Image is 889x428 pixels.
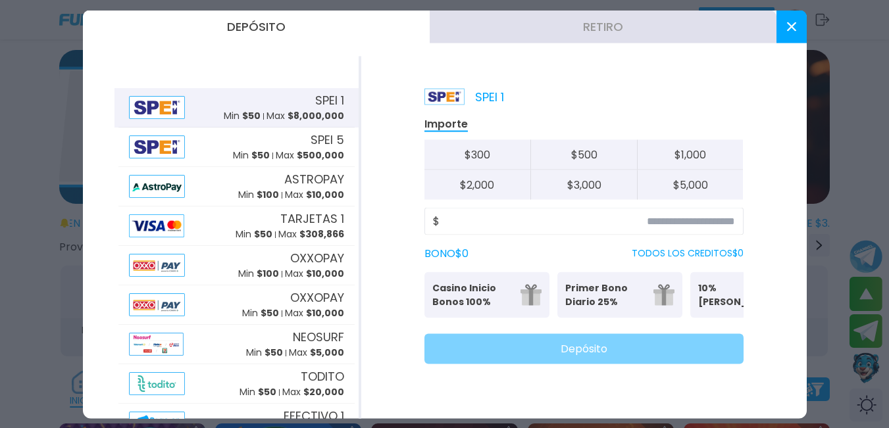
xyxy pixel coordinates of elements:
[311,131,344,149] span: SPEI 5
[424,87,504,105] p: SPEI 1
[236,227,272,241] p: Min
[424,333,744,364] button: Depósito
[297,149,344,162] span: $ 500,000
[424,245,469,261] label: BONO $ 0
[238,267,279,281] p: Min
[129,214,184,237] img: Alipay
[288,109,344,122] span: $ 8,000,000
[129,174,186,197] img: Alipay
[129,371,186,394] img: Alipay
[233,149,270,162] p: Min
[280,210,344,227] span: TARJETAS 1
[261,306,279,320] span: $ 50
[267,109,344,123] p: Max
[114,166,359,206] button: AlipayASTROPAYMin $100Max $10,000
[306,306,344,320] span: $ 10,000
[276,149,344,162] p: Max
[530,139,637,170] button: $500
[129,95,186,118] img: Alipay
[114,206,359,245] button: AlipayTARJETAS 1Min $50Max $308,866
[284,170,344,188] span: ASTROPAY
[424,272,549,318] button: Casino Inicio Bonos 100%
[690,272,815,318] button: 10% [PERSON_NAME]
[290,289,344,306] span: OXXOPAY
[557,272,682,318] button: Primer Bono Diario 25%
[129,253,186,276] img: Alipay
[114,285,359,324] button: AlipayOXXOPAYMin $50Max $10,000
[114,324,359,364] button: AlipayNEOSURFMin $50Max $5,000
[632,247,744,260] p: TODOS LOS CREDITOS $ 0
[310,346,344,359] span: $ 5,000
[653,284,674,305] img: gift
[424,139,531,170] button: $300
[114,245,359,285] button: AlipayOXXOPAYMin $100Max $10,000
[637,170,744,199] button: $5,000
[257,267,279,280] span: $ 100
[521,284,542,305] img: gift
[306,188,344,201] span: $ 10,000
[301,368,344,385] span: TODITO
[129,332,184,355] img: Alipay
[240,385,276,399] p: Min
[257,188,279,201] span: $ 100
[285,188,344,202] p: Max
[238,188,279,202] p: Min
[698,281,778,308] p: 10% [PERSON_NAME]
[433,213,440,229] span: $
[83,10,430,43] button: Depósito
[114,87,359,127] button: AlipaySPEI 1Min $50Max $8,000,000
[306,267,344,280] span: $ 10,000
[424,170,531,199] button: $2,000
[282,385,344,399] p: Max
[424,116,468,131] p: Importe
[432,281,513,308] p: Casino Inicio Bonos 100%
[258,385,276,398] span: $ 50
[278,227,344,241] p: Max
[290,249,344,267] span: OXXOPAY
[242,306,279,320] p: Min
[265,346,283,359] span: $ 50
[114,364,359,403] button: AlipayTODITOMin $50Max $20,000
[315,91,344,109] span: SPEI 1
[289,346,344,360] p: Max
[246,346,283,360] p: Min
[430,10,776,43] button: Retiro
[565,281,646,308] p: Primer Bono Diario 25%
[285,267,344,281] p: Max
[285,306,344,320] p: Max
[251,149,270,162] span: $ 50
[254,227,272,241] span: $ 50
[299,227,344,241] span: $ 308,866
[293,328,344,346] span: NEOSURF
[129,293,186,316] img: Alipay
[224,109,261,123] p: Min
[424,88,465,105] img: Platform Logo
[303,385,344,398] span: $ 20,000
[530,170,637,199] button: $3,000
[637,139,744,170] button: $1,000
[284,407,344,425] span: EFECTIVO 1
[129,135,186,158] img: Alipay
[242,109,261,122] span: $ 50
[114,127,359,166] button: AlipaySPEI 5Min $50Max $500,000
